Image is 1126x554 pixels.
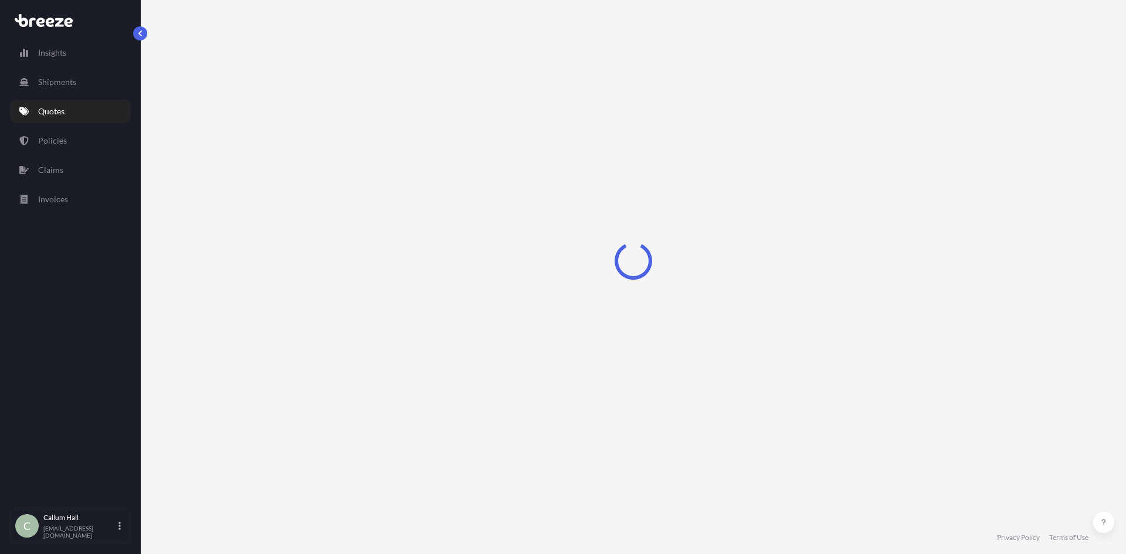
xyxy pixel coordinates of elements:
[38,193,68,205] p: Invoices
[23,520,30,532] span: C
[10,41,131,64] a: Insights
[38,135,67,147] p: Policies
[38,164,63,176] p: Claims
[10,158,131,182] a: Claims
[38,76,76,88] p: Shipments
[38,106,65,117] p: Quotes
[43,513,116,522] p: Callum Hall
[38,47,66,59] p: Insights
[43,525,116,539] p: [EMAIL_ADDRESS][DOMAIN_NAME]
[10,100,131,123] a: Quotes
[997,533,1040,542] a: Privacy Policy
[10,129,131,152] a: Policies
[1049,533,1088,542] a: Terms of Use
[10,188,131,211] a: Invoices
[10,70,131,94] a: Shipments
